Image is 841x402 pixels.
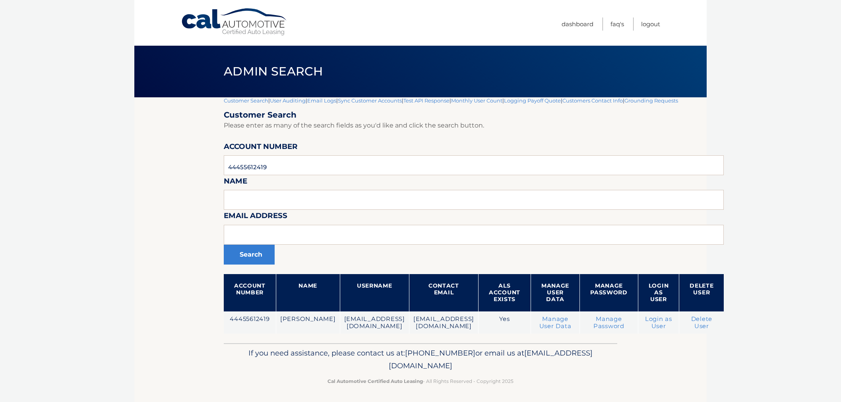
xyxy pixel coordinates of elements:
[276,311,340,334] td: [PERSON_NAME]
[451,97,502,104] a: Monthly User Count
[224,245,275,265] button: Search
[403,97,450,104] a: Test API Response
[224,141,298,155] label: Account Number
[307,97,336,104] a: Email Logs
[224,120,724,131] p: Please enter as many of the search fields as you'd like and click the search button.
[479,274,531,311] th: ALS Account Exists
[624,97,678,104] a: Grounding Requests
[405,348,475,358] span: [PHONE_NUMBER]
[224,210,287,224] label: Email Address
[479,311,531,334] td: Yes
[224,97,724,343] div: | | | | | | | |
[224,311,276,334] td: 44455612419
[270,97,306,104] a: User Auditing
[641,17,660,31] a: Logout
[229,347,612,372] p: If you need assistance, please contact us at: or email us at
[580,274,638,311] th: Manage Password
[229,377,612,385] p: - All Rights Reserved - Copyright 2025
[679,274,724,311] th: Delete User
[181,8,288,36] a: Cal Automotive
[610,17,624,31] a: FAQ's
[593,315,624,330] a: Manage Password
[409,274,478,311] th: Contact Email
[562,97,623,104] a: Customers Contact Info
[276,274,340,311] th: Name
[327,378,423,384] strong: Cal Automotive Certified Auto Leasing
[224,97,268,104] a: Customer Search
[638,274,679,311] th: Login as User
[224,175,247,190] label: Name
[409,311,478,334] td: [EMAIL_ADDRESS][DOMAIN_NAME]
[340,311,409,334] td: [EMAIL_ADDRESS][DOMAIN_NAME]
[389,348,593,370] span: [EMAIL_ADDRESS][DOMAIN_NAME]
[691,315,713,330] a: Delete User
[224,110,724,120] h2: Customer Search
[562,17,593,31] a: Dashboard
[504,97,561,104] a: Logging Payoff Quote
[539,315,572,330] a: Manage User Data
[224,64,323,79] span: Admin Search
[340,274,409,311] th: Username
[338,97,402,104] a: Sync Customer Accounts
[645,315,672,330] a: Login as User
[224,274,276,311] th: Account Number
[531,274,579,311] th: Manage User Data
